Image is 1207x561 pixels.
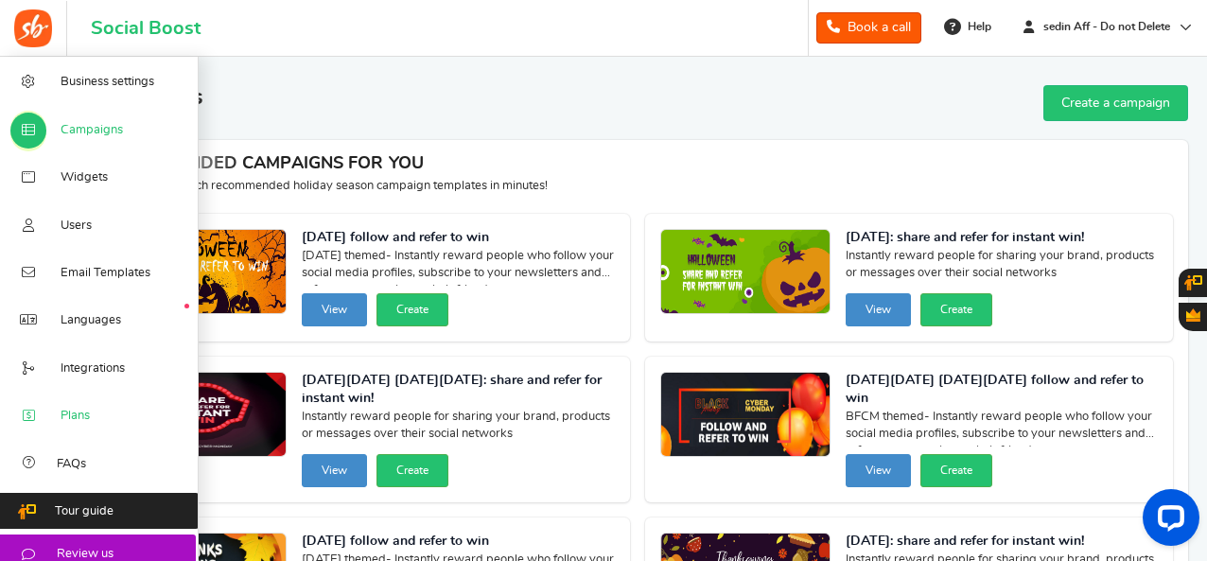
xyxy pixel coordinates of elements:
button: View [302,454,367,487]
h1: Social Boost [91,18,201,39]
span: [DATE] themed- Instantly reward people who follow your social media profiles, subscribe to your n... [302,248,615,286]
strong: [DATE] follow and refer to win [302,229,615,248]
span: Instantly reward people for sharing your brand, products or messages over their social networks [846,248,1159,286]
strong: [DATE] follow and refer to win [302,533,615,552]
img: Social Boost [14,9,52,47]
span: Tour guide [55,503,114,520]
strong: [DATE]: share and refer for instant win! [846,533,1159,552]
strong: [DATE][DATE] [DATE][DATE]: share and refer for instant win! [302,372,615,409]
button: Gratisfaction [1179,303,1207,331]
span: Users [61,218,92,235]
button: Create [920,293,992,326]
span: BFCM themed- Instantly reward people who follow your social media profiles, subscribe to your new... [846,409,1159,447]
span: Business settings [61,74,154,91]
span: FAQs [57,456,86,473]
strong: [DATE][DATE] [DATE][DATE] follow and refer to win [846,372,1159,409]
a: Book a call [816,12,921,44]
a: Create a campaign [1043,85,1188,121]
img: Recommended Campaigns [117,373,286,458]
button: View [846,454,911,487]
span: Integrations [61,360,125,377]
span: Instantly reward people for sharing your brand, products or messages over their social networks [302,409,615,447]
img: Recommended Campaigns [117,230,286,315]
button: View [302,293,367,326]
a: Help [936,11,1001,42]
button: Create [920,454,992,487]
button: View [846,293,911,326]
strong: [DATE]: share and refer for instant win! [846,229,1159,248]
span: sedin Aff - Do not Delete [1036,19,1178,35]
span: Plans [61,408,90,425]
button: Create [376,293,448,326]
h4: RECOMMENDED CAMPAIGNS FOR YOU [101,155,1173,174]
em: New [184,304,189,308]
span: Gratisfaction [1186,308,1200,322]
p: Preview and launch recommended holiday season campaign templates in minutes! [101,178,1173,195]
span: Campaigns [61,122,123,139]
button: Create [376,454,448,487]
span: Languages [61,312,121,329]
iframe: LiveChat chat widget [1128,482,1207,561]
span: Help [963,19,991,35]
img: Recommended Campaigns [661,230,830,315]
img: Recommended Campaigns [661,373,830,458]
span: Widgets [61,169,108,186]
span: Email Templates [61,265,150,282]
